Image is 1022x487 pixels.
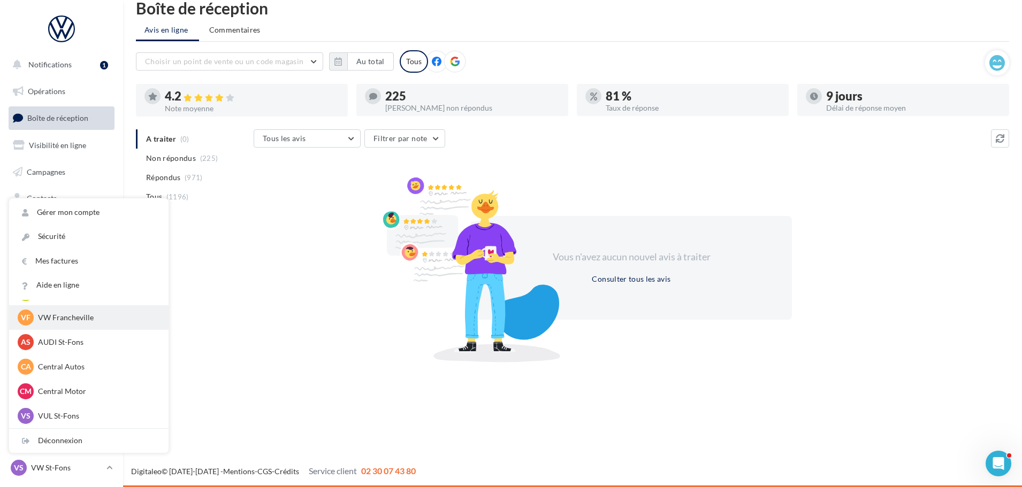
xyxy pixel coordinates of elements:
div: Tous [400,50,428,73]
a: Calendrier [6,241,117,263]
p: Central Motor [38,386,156,397]
div: 9 jours [826,90,1001,102]
button: Consulter tous les avis [588,273,675,285]
button: Au total [329,52,394,71]
span: Campagnes [27,167,65,176]
a: Campagnes [6,161,117,183]
span: Boîte de réception [27,113,88,122]
div: Déconnexion [9,429,169,453]
div: 81 % [606,90,780,102]
a: Mes factures [9,249,169,273]
div: [PERSON_NAME] non répondus [385,104,560,112]
a: Campagnes DataOnDemand [6,303,117,334]
p: Central Autos [38,361,156,372]
a: Crédits [274,467,299,476]
button: Tous les avis [254,129,361,148]
div: Délai de réponse moyen [826,104,1001,112]
a: Boîte de réception [6,106,117,129]
div: 1 [100,61,108,69]
a: Gérer mon compte [9,200,169,225]
span: Service client [309,466,357,476]
iframe: Intercom live chat [986,451,1011,476]
span: Tous [146,191,162,202]
a: Mentions [223,467,255,476]
a: VS VW St-Fons [9,458,115,478]
span: 02 30 07 43 80 [361,466,416,476]
div: Taux de réponse [606,104,780,112]
p: VUL St-Fons [38,411,156,421]
span: (225) [200,154,218,163]
button: Au total [347,52,394,71]
span: Choisir un point de vente ou un code magasin [145,57,303,66]
div: 225 [385,90,560,102]
span: AS [21,337,30,347]
span: © [DATE]-[DATE] - - - [131,467,416,476]
p: VW Francheville [38,312,156,323]
span: (971) [185,173,203,182]
a: PLV et print personnalisable [6,267,117,298]
button: Notifications 1 [6,53,112,76]
span: VF [21,312,30,323]
a: Médiathèque [6,214,117,236]
span: Opérations [28,87,65,96]
div: Note moyenne [165,105,339,112]
span: Notifications [28,60,72,69]
span: VS [21,411,30,421]
span: Tous les avis [263,134,306,143]
span: Contacts [27,194,57,203]
span: CM [20,386,32,397]
a: Visibilité en ligne [6,134,117,157]
a: CGS [257,467,272,476]
span: VS [14,462,24,473]
span: CA [21,361,31,372]
div: Vous n'avez aucun nouvel avis à traiter [539,250,723,264]
button: Choisir un point de vente ou un code magasin [136,52,323,71]
div: 4.2 [165,90,339,103]
a: Contacts [6,187,117,210]
a: Digitaleo [131,467,162,476]
span: Répondus [146,172,181,183]
p: AUDI St-Fons [38,337,156,347]
a: Sécurité [9,225,169,249]
span: Commentaires [209,25,261,35]
a: Opérations [6,80,117,103]
button: Filtrer par note [364,129,445,148]
span: Non répondus [146,153,196,164]
p: VW St-Fons [31,462,102,473]
a: Aide en ligne [9,273,169,297]
span: (1196) [166,192,189,201]
span: Visibilité en ligne [29,141,86,150]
